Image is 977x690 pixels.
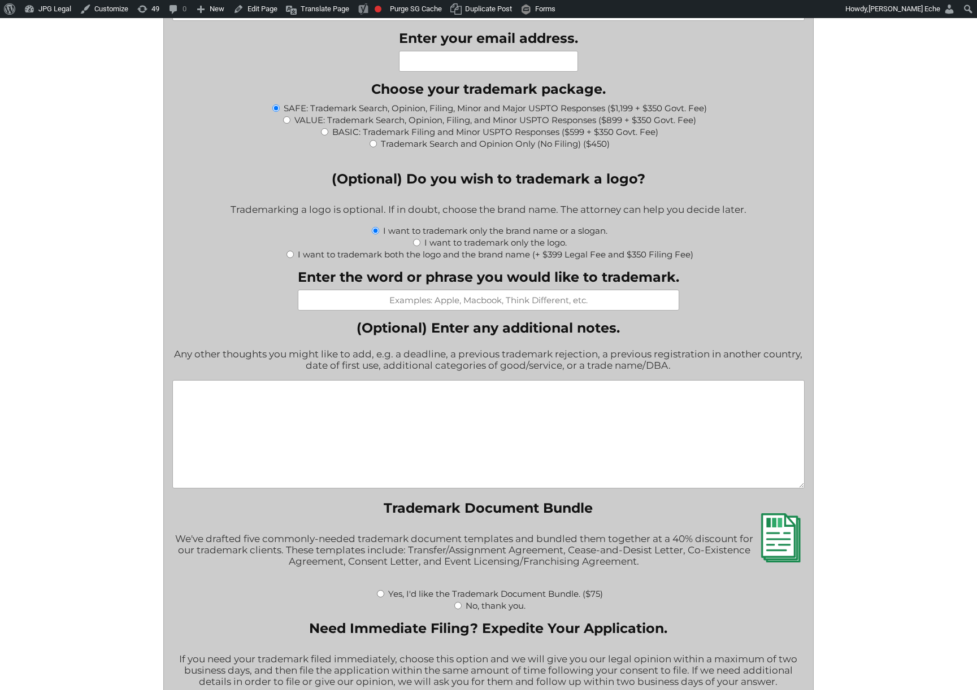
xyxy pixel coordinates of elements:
img: Trademark Document Bundle [756,513,805,562]
legend: Need Immediate Filing? Expedite Your Application. [309,620,667,636]
label: SAFE: Trademark Search, Opinion, Filing, Minor and Major USPTO Responses ($1,199 + $350 Govt. Fee) [284,103,707,113]
label: Enter the word or phrase you would like to trademark. [298,269,679,285]
legend: (Optional) Do you wish to trademark a logo? [332,171,645,187]
label: BASIC: Trademark Filing and Minor USPTO Responses ($599 + $350 Govt. Fee) [332,126,658,137]
label: (Optional) Enter any additional notes. [172,320,805,336]
span: [PERSON_NAME] Eche [869,5,940,13]
label: Trademark Search and Opinion Only (No Filing) ($450) [381,138,610,149]
label: Enter your email address. [399,30,578,46]
input: Examples: Apple, Macbook, Think Different, etc. [298,290,679,311]
label: No, thank you. [466,600,526,611]
legend: Choose your trademark package. [371,81,606,97]
label: I want to trademark only the logo. [424,237,567,248]
label: I want to trademark both the logo and the brand name (+ $399 Legal Fee and $350 Filing Fee) [298,249,693,260]
div: Focus keyphrase not set [375,6,381,12]
legend: Trademark Document Bundle [384,500,593,516]
div: Trademarking a logo is optional. If in doubt, choose the brand name. The attorney can help you de... [172,196,805,224]
label: VALUE: Trademark Search, Opinion, Filing, and Minor USPTO Responses ($899 + $350 Govt. Fee) [294,115,696,125]
label: Yes, I'd like the Trademark Document Bundle. ($75) [388,588,603,599]
div: We've drafted five commonly-needed trademark document templates and bundled them together at a 40... [172,526,805,587]
div: Any other thoughts you might like to add, e.g. a deadline, a previous trademark rejection, a prev... [172,341,805,380]
label: I want to trademark only the brand name or a slogan. [383,225,607,236]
